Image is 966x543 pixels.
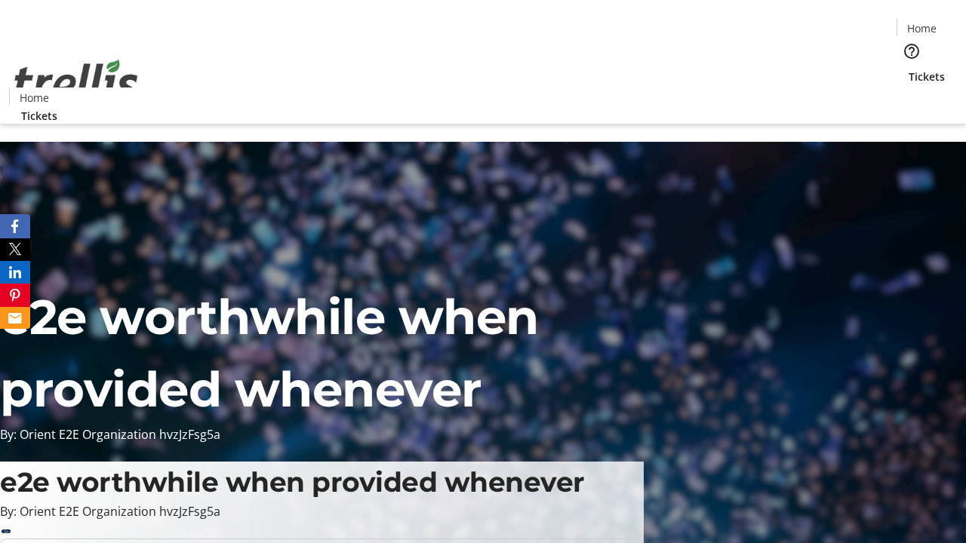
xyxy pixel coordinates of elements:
a: Tickets [9,108,69,124]
span: Tickets [909,69,945,84]
a: Tickets [897,69,957,84]
button: Cart [897,84,927,115]
span: Home [20,90,49,106]
a: Home [10,90,58,106]
span: Tickets [21,108,57,124]
img: Orient E2E Organization hvzJzFsg5a's Logo [9,43,143,118]
button: Help [897,36,927,66]
a: Home [897,20,946,36]
span: Home [907,20,937,36]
